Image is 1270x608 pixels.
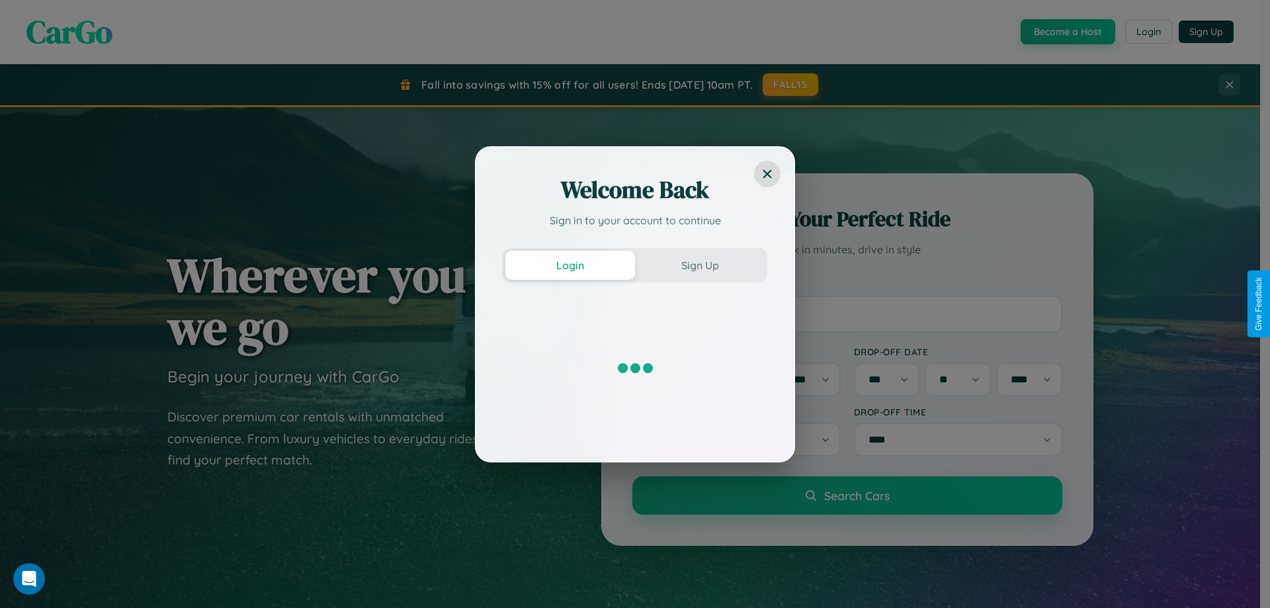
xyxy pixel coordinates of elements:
div: Give Feedback [1254,277,1263,331]
button: Login [505,251,635,280]
h2: Welcome Back [503,174,767,206]
iframe: Intercom live chat [13,563,45,595]
p: Sign in to your account to continue [503,212,767,228]
button: Sign Up [635,251,765,280]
